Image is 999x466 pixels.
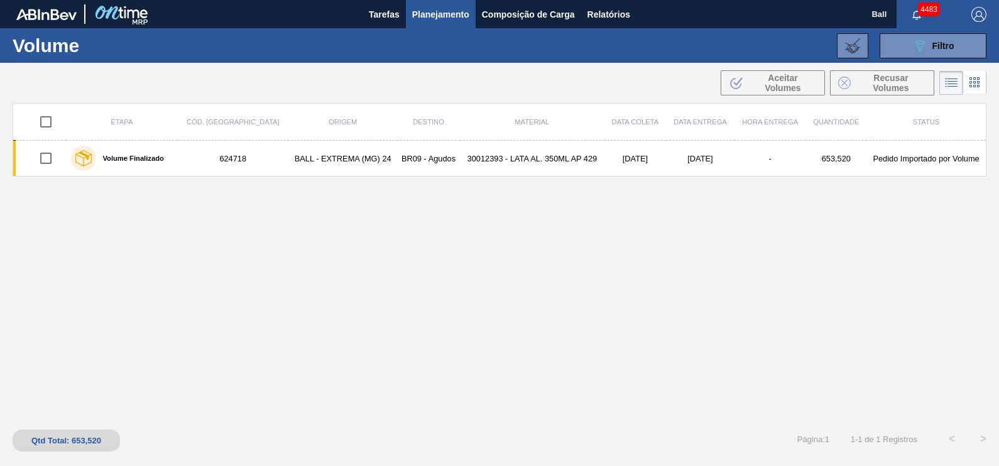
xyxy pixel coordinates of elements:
label: Volume Finalizado [96,154,163,162]
span: Hora Entrega [742,118,798,126]
td: BALL - EXTREMA (MG) 24 [288,141,397,176]
button: Importar Negociações de Volume [837,33,868,58]
span: Data entrega [674,118,727,126]
span: 4483 [918,3,940,16]
span: Aceitar Volumes [749,73,817,93]
button: Filtro [880,33,986,58]
span: Data coleta [612,118,659,126]
img: TNhmsLtSVTkK8tSr43FrP2fwEKptu5GPRR3wAAAABJRU5ErkJggg== [16,9,77,20]
span: Destino [413,118,444,126]
span: Página : 1 [797,435,829,444]
div: Qtd Total: 653,520 [22,436,111,445]
td: - [734,141,806,176]
span: Cód. [GEOGRAPHIC_DATA] [187,118,280,126]
span: Status [913,118,939,126]
span: Relatórios [587,7,630,22]
span: Material [515,118,549,126]
span: Quantidade [813,118,859,126]
button: > [968,423,999,455]
span: 1 - 1 de 1 Registros [848,435,917,444]
td: BR09 - Agudos [397,141,460,176]
span: Origem [329,118,357,126]
button: Notificações [897,6,937,23]
img: Logout [971,7,986,22]
td: 624718 [177,141,288,176]
td: 653,520 [805,141,866,176]
button: Aceitar Volumes [721,70,825,95]
h1: Volume [13,38,194,53]
span: Filtro [932,41,954,51]
td: 30012393 - LATA AL. 350ML AP 429 [460,141,604,176]
a: Volume Finalizado624718BALL - EXTREMA (MG) 24BR09 - Agudos30012393 - LATA AL. 350ML AP 429[DATE][... [13,141,986,176]
div: Visão em Cards [963,71,986,95]
span: Composição de Carga [482,7,575,22]
td: [DATE] [666,141,734,176]
span: Planejamento [412,7,469,22]
button: Recusar Volumes [830,70,934,95]
button: < [936,423,968,455]
div: Visão em Lista [939,71,963,95]
td: Pedido Importado por Volume [866,141,986,176]
span: Tarefas [369,7,400,22]
span: Etapa [111,118,133,126]
td: [DATE] [604,141,666,176]
span: Recusar Volumes [856,73,926,93]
